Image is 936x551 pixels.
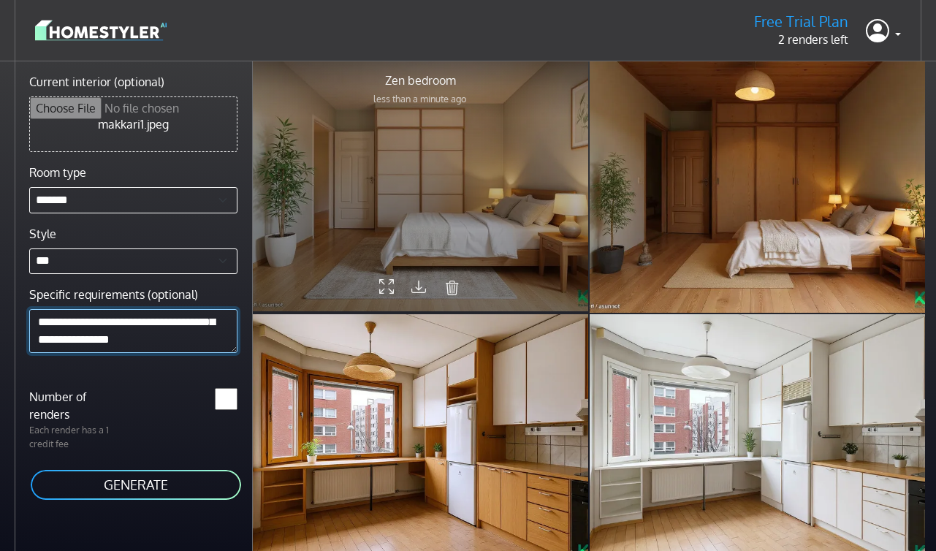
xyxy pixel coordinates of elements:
[35,18,167,43] img: logo-3de290ba35641baa71223ecac5eacb59cb85b4c7fdf211dc9aaecaaee71ea2f8.svg
[373,92,467,106] p: less than a minute ago
[29,225,56,243] label: Style
[29,286,198,303] label: Specific requirements (optional)
[29,164,86,181] label: Room type
[754,12,848,31] h5: Free Trial Plan
[20,423,133,451] p: Each render has a 1 credit fee
[373,72,467,89] p: Zen bedroom
[20,388,133,423] label: Number of renders
[29,73,164,91] label: Current interior (optional)
[29,468,243,501] button: GENERATE
[754,31,848,48] p: 2 renders left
